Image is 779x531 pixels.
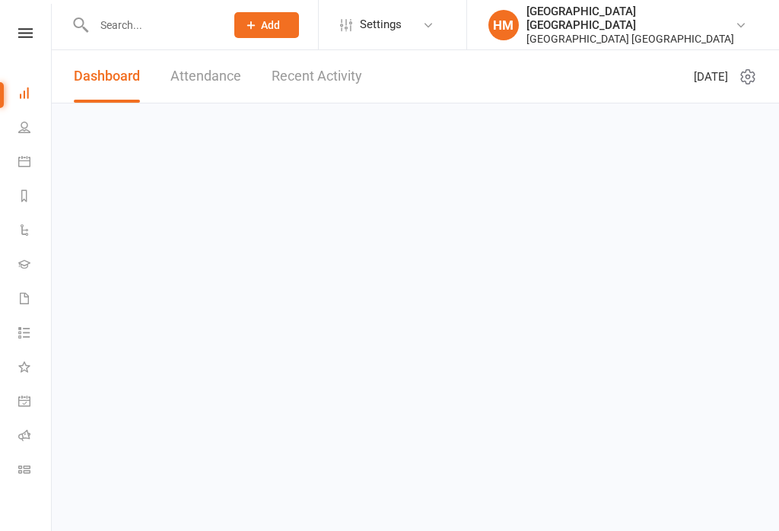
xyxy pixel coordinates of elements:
span: Settings [360,8,402,42]
input: Search... [89,14,215,36]
a: People [18,112,52,146]
span: [DATE] [694,68,728,86]
a: Dashboard [74,50,140,103]
a: Calendar [18,146,52,180]
a: Recent Activity [272,50,362,103]
span: Add [261,19,280,31]
div: HM [488,10,519,40]
button: Add [234,12,299,38]
a: General attendance kiosk mode [18,386,52,420]
a: Roll call kiosk mode [18,420,52,454]
a: Attendance [170,50,241,103]
div: [GEOGRAPHIC_DATA] [GEOGRAPHIC_DATA] [526,32,735,46]
a: What's New [18,351,52,386]
div: [GEOGRAPHIC_DATA] [GEOGRAPHIC_DATA] [526,5,735,32]
a: Dashboard [18,78,52,112]
a: Reports [18,180,52,215]
a: Class kiosk mode [18,454,52,488]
